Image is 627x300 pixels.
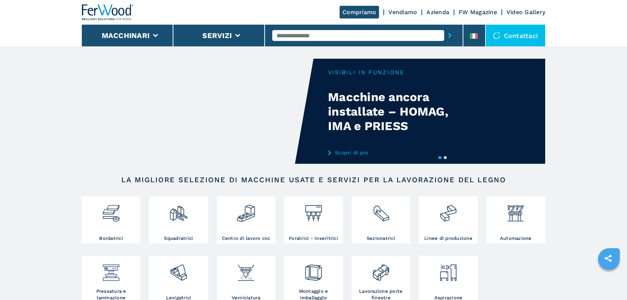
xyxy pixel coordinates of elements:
img: verniciatura_1.png [236,258,256,282]
h3: Bordatrici [99,235,123,242]
img: automazione.png [506,198,525,223]
img: lavorazione_porte_finestre_2.png [371,258,391,282]
button: 2 [444,156,447,159]
img: bordatrici_1.png [101,198,121,223]
img: montaggio_imballaggio_2.png [304,258,323,282]
h3: Sezionatrici [367,235,395,242]
button: submit-button [444,27,455,44]
h2: LA MIGLIORE SELEZIONE DI MACCHINE USATE E SERVIZI PER LA LAVORAZIONE DEL LEGNO [105,175,522,184]
a: Video Gallery [506,9,545,16]
img: aspirazione_1.png [439,258,458,282]
a: Foratrici - inseritrici [284,196,343,243]
a: FW Magazine [459,9,497,16]
h3: Automazione [500,235,532,242]
a: Centro di lavoro cnc [217,196,275,243]
img: Contattaci [493,32,500,39]
img: linee_di_produzione_2.png [439,198,458,223]
a: Compriamo [340,6,379,18]
img: levigatrici_2.png [169,258,188,282]
h3: Linee di produzione [424,235,472,242]
button: Macchinari [102,31,150,40]
a: Automazione [487,196,545,243]
a: Scopri di più [328,150,470,155]
a: Linee di produzione [419,196,477,243]
img: centro_di_lavoro_cnc_2.png [236,198,256,223]
img: squadratrici_2.png [169,198,188,223]
div: Contattaci [486,25,546,46]
img: foratrici_inseritrici_2.png [304,198,323,223]
a: Sezionatrici [352,196,410,243]
a: Vendiamo [388,9,417,16]
a: Squadratrici [149,196,208,243]
a: Bordatrici [82,196,140,243]
a: Azienda [426,9,449,16]
img: Ferwood [82,4,134,20]
h3: Foratrici - inseritrici [289,235,338,242]
button: 1 [438,156,441,159]
img: pressa-strettoia.png [101,258,121,282]
video: Your browser does not support the video tag. [82,59,313,164]
h3: Squadratrici [164,235,193,242]
button: Servizi [202,31,232,40]
h3: Centro di lavoro cnc [222,235,270,242]
a: sharethis [599,249,617,267]
img: sezionatrici_2.png [371,198,391,223]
